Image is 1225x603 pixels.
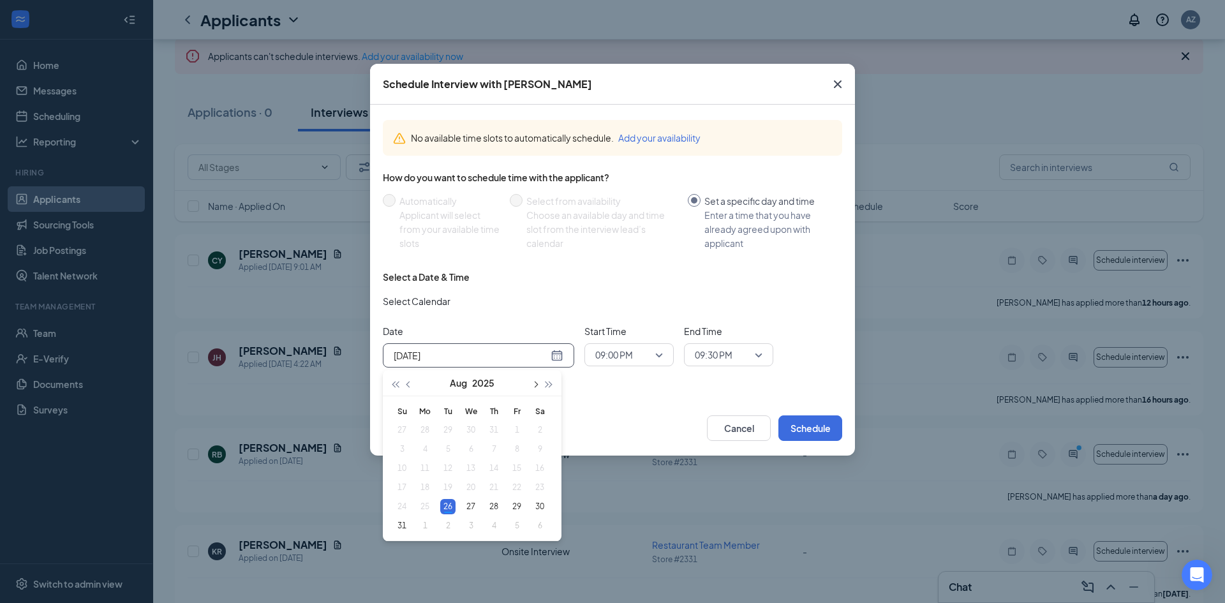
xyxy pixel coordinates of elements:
[463,499,479,514] div: 27
[436,516,459,535] td: 2025-09-02
[482,516,505,535] td: 2025-09-04
[528,401,551,421] th: Sa
[440,499,456,514] div: 26
[509,499,524,514] div: 29
[526,208,678,250] div: Choose an available day and time slot from the interview lead’s calendar
[618,131,701,145] button: Add your availability
[704,194,832,208] div: Set a specific day and time
[383,294,450,308] span: Select Calendar
[778,415,842,441] button: Schedule
[528,516,551,535] td: 2025-09-06
[704,208,832,250] div: Enter a time that you have already agreed upon with applicant
[486,499,501,514] div: 28
[450,370,467,396] button: Aug
[399,194,500,208] div: Automatically
[505,497,528,516] td: 2025-08-29
[820,64,855,105] button: Close
[707,415,771,441] button: Cancel
[459,401,482,421] th: We
[509,518,524,533] div: 5
[383,77,592,91] div: Schedule Interview with [PERSON_NAME]
[684,324,773,338] span: End Time
[390,516,413,535] td: 2025-08-31
[1182,560,1212,590] iframe: Intercom live chat
[830,77,845,92] svg: Cross
[399,208,500,250] div: Applicant will select from your available time slots
[584,324,674,338] span: Start Time
[411,131,832,145] div: No available time slots to automatically schedule.
[383,324,574,338] span: Date
[394,518,410,533] div: 31
[394,348,548,362] input: Aug 26, 2025
[505,516,528,535] td: 2025-09-05
[383,271,470,283] div: Select a Date & Time
[413,401,436,421] th: Mo
[440,518,456,533] div: 2
[472,370,494,396] button: 2025
[486,518,501,533] div: 4
[436,401,459,421] th: Tu
[390,401,413,421] th: Su
[393,132,406,145] svg: Warning
[532,499,547,514] div: 30
[459,497,482,516] td: 2025-08-27
[459,516,482,535] td: 2025-09-03
[436,497,459,516] td: 2025-08-26
[482,401,505,421] th: Th
[595,345,633,364] span: 09:00 PM
[417,518,433,533] div: 1
[413,516,436,535] td: 2025-09-01
[695,345,732,364] span: 09:30 PM
[482,497,505,516] td: 2025-08-28
[528,497,551,516] td: 2025-08-30
[532,518,547,533] div: 6
[383,171,842,184] div: How do you want to schedule time with the applicant?
[526,194,678,208] div: Select from availability
[505,401,528,421] th: Fr
[463,518,479,533] div: 3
